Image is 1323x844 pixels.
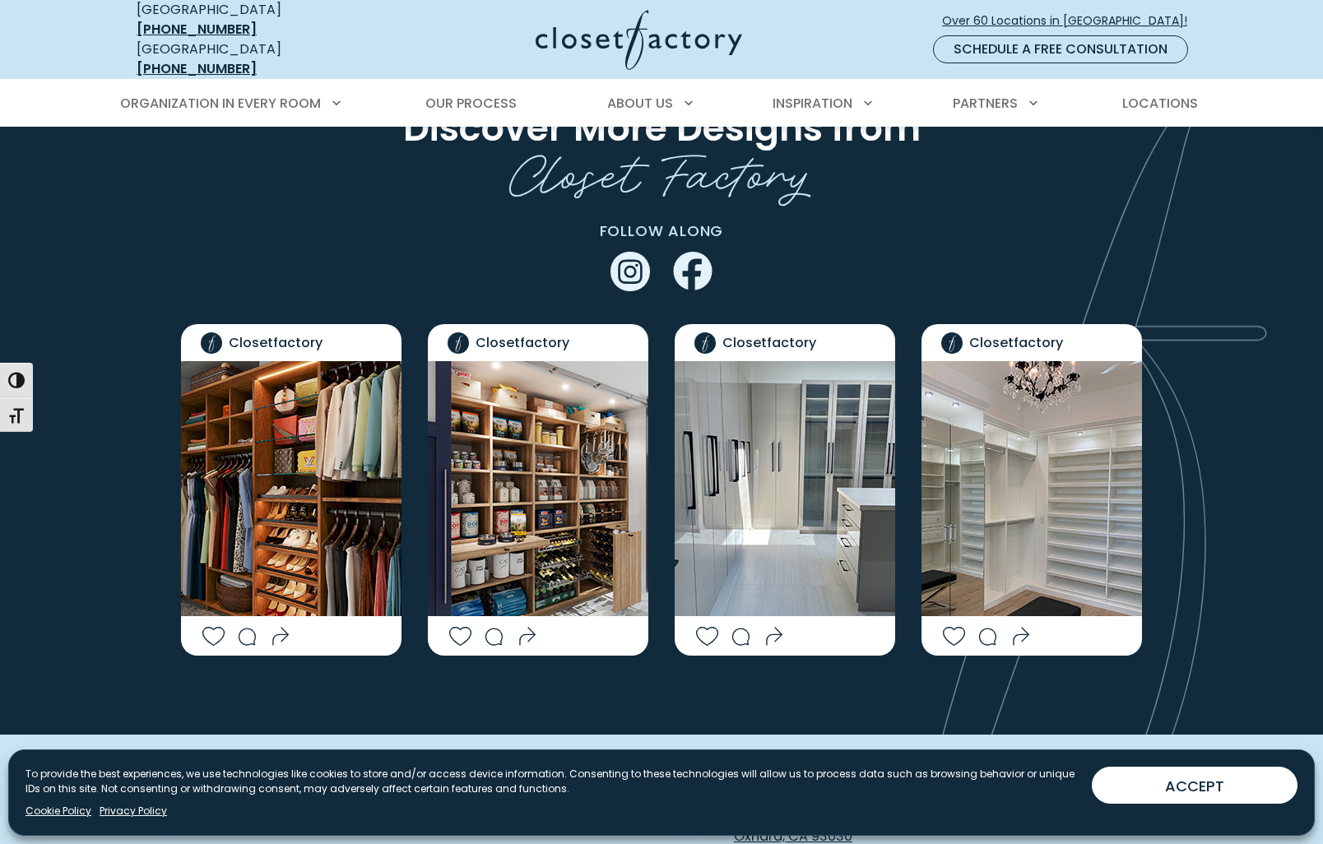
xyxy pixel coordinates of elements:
a: Over 60 Locations in [GEOGRAPHIC_DATA]! [941,7,1201,35]
span: Closetfactory [722,333,816,353]
span: FOLLOW ALONG [600,220,724,241]
span: Closetfactory [476,333,569,353]
span: Closetfactory [229,333,323,353]
img: Custom walk in closet with white shelving, glass doors, and LED lighting [921,361,1142,616]
span: Over 60 Locations in [GEOGRAPHIC_DATA]! [942,12,1200,30]
span: About Us [607,94,673,113]
a: [PHONE_NUMBER] [137,59,257,78]
a: Facebook [673,261,713,280]
div: [GEOGRAPHIC_DATA] [137,39,375,79]
span: Locations [1122,94,1198,113]
span: Closetfactory [969,333,1063,353]
a: Instagram [610,261,650,280]
button: ACCEPT [1092,767,1297,804]
img: Warm wood custom closet featuring illuminated shelving, glass dividers, and hanging sections for ... [181,361,402,616]
span: Inspiration [773,94,852,113]
span: Closet Factory [509,131,814,207]
a: Cookie Policy [26,804,91,818]
span: More Designs from [573,102,921,154]
span: Our Process [425,94,517,113]
a: Privacy Policy [100,804,167,818]
a: [PHONE_NUMBER] [137,20,257,39]
span: Organization in Every Room [120,94,321,113]
span: Discover [403,102,564,154]
a: Schedule a Free Consultation [933,35,1188,63]
span: Partners [953,94,1018,113]
nav: Primary Menu [109,81,1214,127]
p: To provide the best experiences, we use technologies like cookies to store and/or access device i... [26,767,1079,796]
img: Closet Factory Logo [536,10,742,70]
img: Custom walk-in closet with Island with pull-out accessory drawers and glass doors [675,361,895,616]
img: Custom open pantry with wood shelving, built-in wine storage, pull-out drawers, and dedicated zon... [428,361,648,616]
